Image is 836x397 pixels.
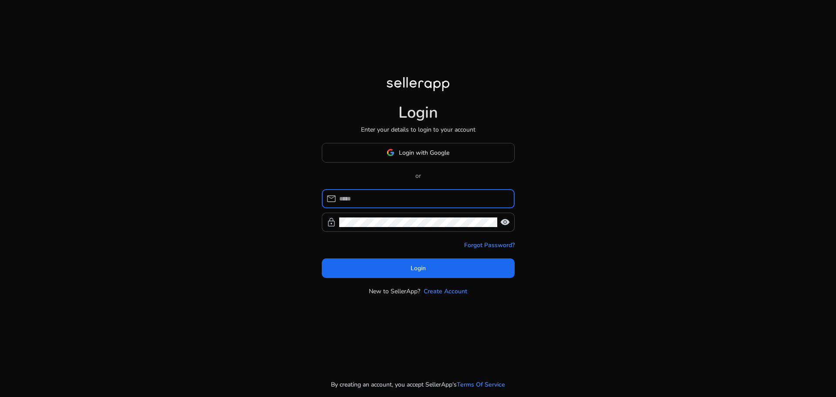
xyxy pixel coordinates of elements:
span: Login with Google [399,148,449,157]
span: Login [411,264,426,273]
button: Login with Google [322,143,515,163]
button: Login [322,258,515,278]
img: google-logo.svg [387,149,394,156]
p: or [322,171,515,180]
p: Enter your details to login to your account [361,125,475,134]
a: Create Account [424,287,467,296]
span: lock [326,217,337,227]
a: Forgot Password? [464,241,515,250]
span: visibility [500,217,510,227]
a: Terms Of Service [457,380,505,389]
h1: Login [398,103,438,122]
span: mail [326,193,337,204]
p: New to SellerApp? [369,287,420,296]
